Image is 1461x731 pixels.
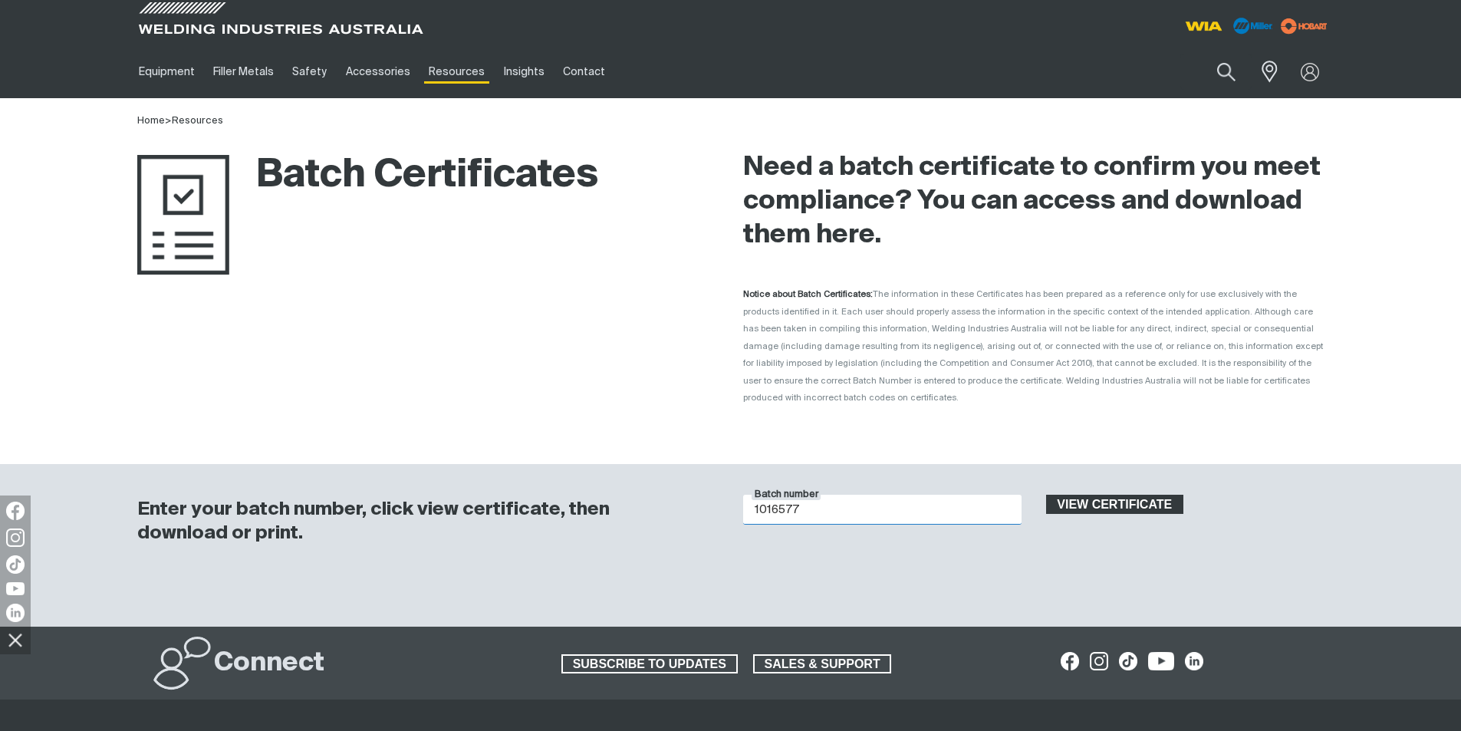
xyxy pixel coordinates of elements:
strong: Notice about Batch Certificates: [743,290,873,298]
a: Filler Metals [204,45,283,98]
img: TikTok [6,555,25,574]
span: View certificate [1048,495,1183,515]
button: View certificate [1046,495,1184,515]
img: hide socials [2,627,28,653]
h2: Connect [214,647,324,680]
img: YouTube [6,582,25,595]
span: > [165,116,172,126]
a: Equipment [130,45,204,98]
img: Instagram [6,528,25,547]
input: Product name or item number... [1180,54,1252,90]
a: Insights [494,45,553,98]
img: LinkedIn [6,604,25,622]
a: Home [137,116,165,126]
a: Resources [420,45,494,98]
span: SUBSCRIBE TO UPDATES [563,654,736,674]
button: Search products [1200,54,1252,90]
img: miller [1276,15,1332,38]
a: Accessories [337,45,420,98]
a: SUBSCRIBE TO UPDATES [561,654,738,674]
a: Resources [172,116,223,126]
img: Facebook [6,502,25,520]
span: The information in these Certificates has been prepared as a reference only for use exclusively w... [743,290,1323,402]
nav: Main [130,45,1032,98]
a: SALES & SUPPORT [753,654,892,674]
span: SALES & SUPPORT [755,654,890,674]
h2: Need a batch certificate to confirm you meet compliance? You can access and download them here. [743,151,1324,252]
h3: Enter your batch number, click view certificate, then download or print. [137,498,703,545]
a: Safety [283,45,336,98]
a: Contact [554,45,614,98]
h1: Batch Certificates [137,151,598,201]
